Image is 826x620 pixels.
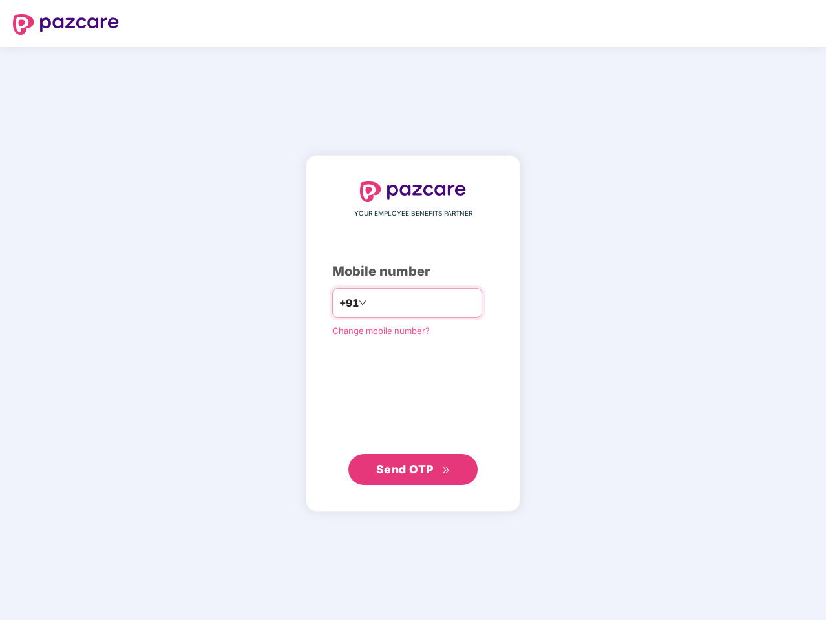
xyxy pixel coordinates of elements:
span: +91 [339,295,359,311]
span: down [359,299,366,307]
div: Mobile number [332,262,494,282]
img: logo [13,14,119,35]
button: Send OTPdouble-right [348,454,478,485]
a: Change mobile number? [332,325,430,336]
span: Send OTP [376,462,434,476]
span: double-right [442,466,450,475]
span: YOUR EMPLOYEE BENEFITS PARTNER [354,209,472,219]
img: logo [360,181,466,202]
